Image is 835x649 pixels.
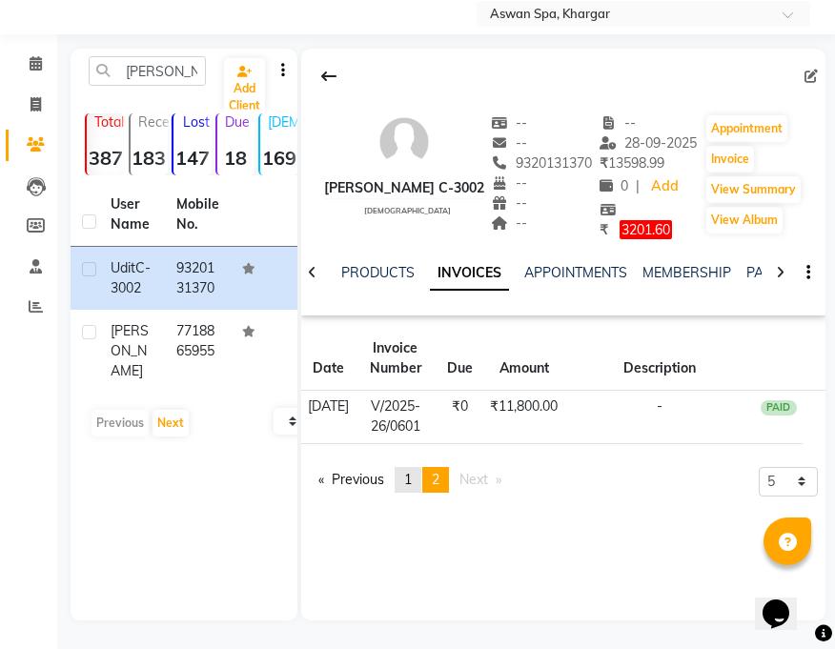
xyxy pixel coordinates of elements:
[636,176,640,196] span: |
[620,220,672,239] span: 3201.60
[324,178,484,198] div: [PERSON_NAME] C-3002
[600,154,608,172] span: ₹
[217,146,255,170] strong: 18
[600,221,608,238] span: ₹
[181,113,212,131] p: Lost
[94,113,125,131] p: Total
[165,247,231,310] td: 9320131370
[165,310,231,393] td: 7718865955
[564,327,755,391] th: Description
[706,115,787,142] button: Appointment
[224,58,265,119] a: Add Client
[309,467,394,493] a: Previous
[173,146,212,170] strong: 147
[524,264,627,281] a: APPOINTMENTS
[260,146,298,170] strong: 169
[492,114,528,132] span: --
[706,176,801,203] button: View Summary
[89,56,206,86] input: Search by Name/Mobile/Email/Code
[221,113,255,131] p: Due
[492,194,528,212] span: --
[432,471,439,488] span: 2
[165,183,231,247] th: Mobile No.
[600,114,636,132] span: --
[706,207,783,233] button: View Album
[341,264,415,281] a: PRODUCTS
[356,390,436,443] td: V/2025-26/0601
[364,206,451,215] span: [DEMOGRAPHIC_DATA]
[153,410,189,436] button: Next
[138,113,169,131] p: Recent
[746,264,817,281] a: PACKAGES
[87,146,125,170] strong: 387
[376,113,433,171] img: avatar
[111,322,149,379] span: [PERSON_NAME]
[755,573,816,630] iframe: chat widget
[436,390,484,443] td: ₹0
[111,259,135,276] span: Udit
[99,183,165,247] th: User Name
[492,154,593,172] span: 9320131370
[647,173,681,200] a: Add
[484,390,564,443] td: ₹11,800.00
[484,327,564,391] th: Amount
[642,264,731,281] a: MEMBERSHIP
[301,390,356,443] td: [DATE]
[436,327,484,391] th: Due
[268,113,298,131] p: [DEMOGRAPHIC_DATA]
[600,134,697,152] span: 28-09-2025
[404,471,412,488] span: 1
[131,146,169,170] strong: 183
[430,256,509,291] a: INVOICES
[309,467,512,493] nav: Pagination
[600,154,664,172] span: 13598.99
[492,134,528,152] span: --
[600,177,628,194] span: 0
[309,58,349,94] div: Back to Client
[657,397,662,415] span: -
[301,327,356,391] th: Date
[492,214,528,232] span: --
[492,174,528,192] span: --
[706,146,754,172] button: Invoice
[459,471,488,488] span: Next
[761,400,797,416] div: PAID
[356,327,436,391] th: Invoice Number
